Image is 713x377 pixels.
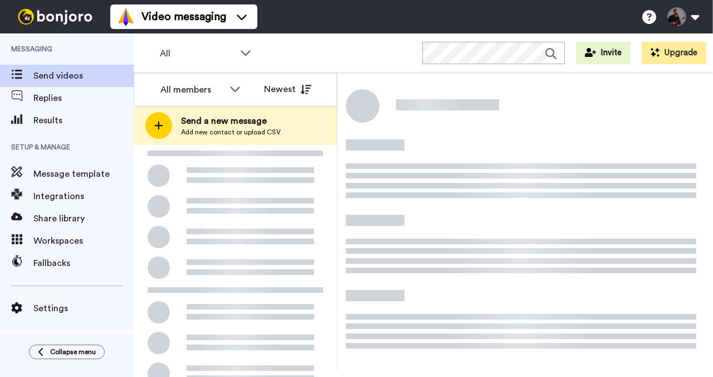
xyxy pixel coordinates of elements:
span: All [160,47,235,60]
span: Settings [33,302,134,315]
button: Newest [256,78,320,100]
span: Collapse menu [50,347,96,356]
span: Message template [33,167,134,181]
span: Send a new message [181,114,281,128]
span: Integrations [33,190,134,203]
span: Video messaging [141,9,226,25]
span: Workspaces [33,234,134,248]
span: Results [33,114,134,127]
div: All members [160,83,224,96]
span: Send videos [33,69,134,83]
img: bj-logo-header-white.svg [13,9,97,25]
span: Add new contact or upload CSV [181,128,281,137]
span: Replies [33,91,134,105]
span: Fallbacks [33,257,134,270]
button: Upgrade [642,42,706,64]
span: Share library [33,212,134,225]
button: Invite [576,42,631,64]
button: Collapse menu [29,345,105,359]
img: vm-color.svg [117,8,135,26]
